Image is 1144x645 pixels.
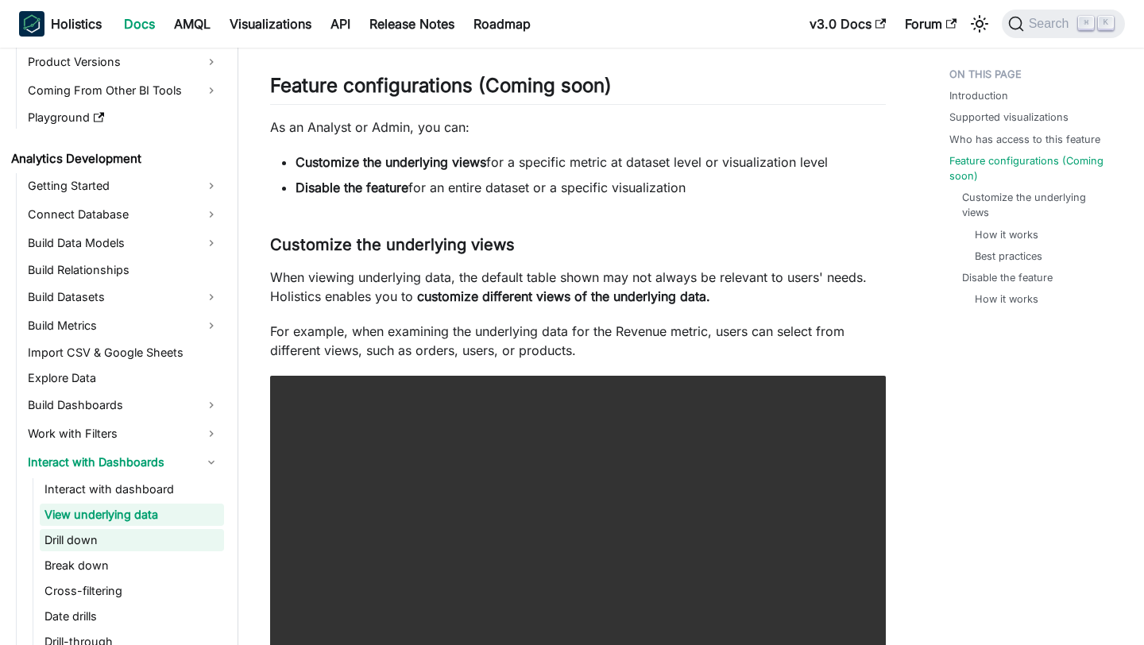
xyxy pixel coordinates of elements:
[1002,10,1125,38] button: Search (Command+K)
[23,450,224,475] a: Interact with Dashboards
[19,11,44,37] img: Holistics
[321,11,360,37] a: API
[23,392,224,418] a: Build Dashboards
[296,180,408,195] strong: Disable the feature
[23,49,224,75] a: Product Versions
[296,153,886,172] li: for a specific metric at dataset level or visualization level
[975,292,1038,307] a: How it works
[23,313,224,338] a: Build Metrics
[40,504,224,526] a: View underlying data
[270,235,886,255] h3: Customize the underlying views
[967,11,992,37] button: Switch between dark and light mode (currently light mode)
[949,153,1119,183] a: Feature configurations (Coming soon)
[40,605,224,628] a: Date drills
[360,11,464,37] a: Release Notes
[164,11,220,37] a: AMQL
[296,154,486,170] strong: Customize the underlying views
[270,268,886,306] p: When viewing underlying data, the default table shown may not always be relevant to users' needs....
[40,580,224,602] a: Cross-filtering
[1024,17,1079,31] span: Search
[270,322,886,360] p: For example, when examining the underlying data for the Revenue metric, users can select from dif...
[417,288,710,304] strong: customize different views of the underlying data​​.
[23,367,224,389] a: Explore Data
[949,132,1100,147] a: Who has access to this feature
[270,74,886,104] h2: Feature configurations (Coming soon)
[19,11,102,37] a: HolisticsHolistics
[23,202,224,227] a: Connect Database
[962,190,1112,220] a: Customize the underlying views
[1078,16,1094,30] kbd: ⌘
[40,478,224,500] a: Interact with dashboard
[975,227,1038,242] a: How it works
[23,259,224,281] a: Build Relationships
[464,11,540,37] a: Roadmap
[23,230,224,256] a: Build Data Models
[23,342,224,364] a: Import CSV & Google Sheets
[23,421,224,446] a: Work with Filters
[270,118,886,137] p: As an Analyst or Admin, you can:
[23,284,224,310] a: Build Datasets
[895,11,966,37] a: Forum
[800,11,895,37] a: v3.0 Docs
[51,14,102,33] b: Holistics
[23,78,224,103] a: Coming From Other BI Tools
[23,173,224,199] a: Getting Started
[962,270,1053,285] a: Disable the feature
[23,106,224,129] a: Playground
[296,178,886,197] li: for an entire dataset or a specific visualization
[40,554,224,577] a: Break down
[1098,16,1114,30] kbd: K
[6,148,224,170] a: Analytics Development
[975,249,1042,264] a: Best practices
[220,11,321,37] a: Visualizations
[949,110,1069,125] a: Supported visualizations
[949,88,1008,103] a: Introduction
[114,11,164,37] a: Docs
[40,529,224,551] a: Drill down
